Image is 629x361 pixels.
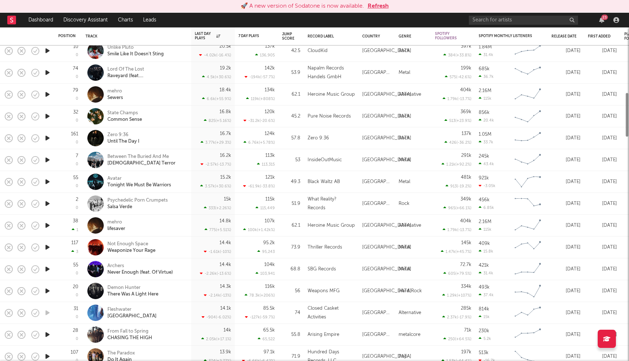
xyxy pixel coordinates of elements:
div: 856k [479,110,490,115]
div: [DATE] [588,243,617,252]
div: 6.76k ( +5.78 % ) [244,140,275,145]
div: 1.05M [479,132,491,137]
div: [GEOGRAPHIC_DATA] [362,178,391,186]
svg: Chart title [511,86,544,104]
div: 33.7k [479,140,493,144]
div: mehro [107,219,125,226]
div: 37.4k [479,293,494,297]
div: Alternative [399,309,421,317]
div: Release Date [551,34,577,39]
div: -4.02k ( -16.4 % ) [199,53,231,57]
div: 95,243 [257,249,275,254]
div: [GEOGRAPHIC_DATA] [362,330,391,339]
div: Psychedelic Porn Crumpets [107,197,168,204]
div: 57.8 [282,134,300,143]
div: 49.3 [282,178,300,186]
div: 1.79k ( -13.7 % ) [443,96,471,101]
a: Between The Buried And Me[DEMOGRAPHIC_DATA] Terror [107,154,175,167]
a: From Fall to SpringCHASING THE HIGH [107,328,152,341]
div: 104k [264,262,275,267]
a: Discovery Assistant [58,13,113,27]
div: 285k [461,306,471,311]
div: [DATE] [551,221,581,230]
div: -31.2k ( -20.6 % ) [244,118,275,123]
div: 31 [74,306,78,311]
div: The Paradox [107,350,135,357]
div: 55 [73,175,78,180]
div: 2.37k ( -17.9 % ) [442,315,471,320]
div: [DATE] [588,47,617,55]
div: [DATE] [551,309,581,317]
div: Until The Day I [107,138,139,145]
div: 62.1 [282,90,300,99]
div: 78.3k ( +206 % ) [245,293,275,298]
div: 15.2k [220,175,231,180]
div: 0 [76,140,78,144]
div: 16.7k [220,131,231,136]
svg: Chart title [511,129,544,147]
svg: Chart title [511,107,544,126]
div: [DATE] [551,156,581,164]
div: 134k [265,88,275,92]
div: Unlike Pluto [107,44,164,51]
div: 1.84M [479,45,492,49]
div: [DATE] [551,68,581,77]
div: 0 [76,206,78,210]
div: 100k ( +1.42k % ) [243,227,275,232]
div: 0 [76,315,78,319]
div: CloudKid [308,47,328,55]
div: [DATE] [588,156,617,164]
div: -2.57k ( -13.7 % ) [201,162,231,167]
div: 51.9 [282,199,300,208]
div: 493k [479,285,490,290]
div: [GEOGRAPHIC_DATA] [362,156,411,164]
div: 0 [76,271,78,275]
div: 384 ( +33.8 % ) [443,53,471,57]
div: 119k ( +808 % ) [246,96,275,101]
div: 115k [479,96,491,101]
svg: Chart title [511,173,544,191]
div: Weapons MFG [308,287,340,295]
svg: Chart title [511,282,544,300]
div: Salsa Verde [107,204,168,210]
div: 349k [460,197,471,202]
div: State Champs [107,110,142,116]
div: [GEOGRAPHIC_DATA] [362,47,411,55]
div: Fleshwater [107,306,157,313]
a: mehroSewers [107,88,123,101]
div: [DATE] [588,330,617,339]
button: Refresh [368,2,389,11]
div: Last Day Plays [195,32,220,40]
div: 825 ( +5.16 % ) [204,118,231,123]
div: Alternative [399,90,421,99]
svg: Chart title [511,238,544,257]
div: Zero 9:36 [107,132,139,138]
div: 456k [479,198,490,202]
div: Archers [107,263,173,269]
div: 121k [265,175,275,180]
div: metalcore [399,330,420,339]
div: There Was A Light Here [107,291,158,298]
div: 230k [479,329,489,333]
div: [DATE] [588,221,617,230]
div: 137k [265,44,275,49]
div: 7 Day Plays [238,34,264,38]
div: [DATE] [551,47,581,55]
div: [DATE] [588,112,617,121]
a: Charts [113,13,138,27]
div: 1.29k ( +107 % ) [442,293,471,298]
div: [DATE] [588,90,617,99]
div: Tonight We Must Be Warriors [107,182,171,189]
svg: Chart title [511,260,544,278]
div: 23 [601,15,608,20]
div: 31.4k [479,52,493,57]
div: 42.5 [282,47,300,55]
div: 124k [265,131,275,136]
div: Rock [399,134,410,143]
div: 3.57k ( +30.6 % ) [200,184,231,189]
div: 36.7k [479,74,494,79]
div: 404k [460,88,471,92]
div: 142k [265,66,275,71]
div: [DATE] [551,287,581,295]
div: 16.8k [219,110,231,114]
